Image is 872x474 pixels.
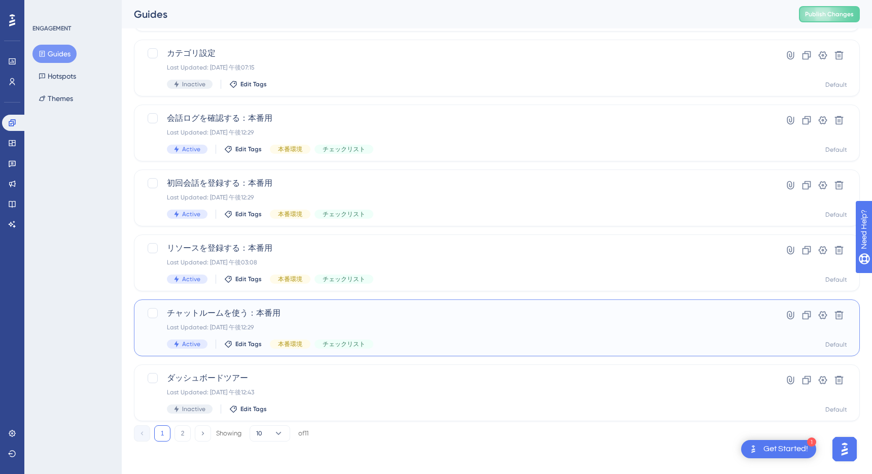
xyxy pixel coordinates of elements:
div: Showing [216,429,241,438]
div: 1 [807,437,816,447]
span: チェックリスト [323,145,365,153]
span: Publish Changes [805,10,854,18]
button: Edit Tags [229,405,267,413]
span: Inactive [182,405,205,413]
span: 会話ログを確認する：本番用 [167,112,746,124]
div: ENGAGEMENT [32,24,71,32]
button: Publish Changes [799,6,860,22]
div: Last Updated: [DATE] 午後12:29 [167,323,746,331]
span: 本番環境 [278,145,302,153]
div: Last Updated: [DATE] 午後03:08 [167,258,746,266]
span: 10 [256,429,262,437]
div: Last Updated: [DATE] 午後12:29 [167,193,746,201]
span: Inactive [182,80,205,88]
button: Guides [32,45,77,63]
button: Edit Tags [229,80,267,88]
span: Edit Tags [235,210,262,218]
span: ダッシュボードツアー [167,372,746,384]
span: Active [182,340,200,348]
button: Edit Tags [224,275,262,283]
span: チャットルームを使う：本番用 [167,307,746,319]
span: Edit Tags [235,145,262,153]
iframe: UserGuiding AI Assistant Launcher [829,434,860,464]
span: 本番環境 [278,340,302,348]
span: Need Help? [24,3,63,15]
button: Edit Tags [224,145,262,153]
button: 2 [175,425,191,442]
button: Hotspots [32,67,82,85]
div: Default [825,341,847,349]
button: Themes [32,89,79,108]
span: Edit Tags [240,80,267,88]
div: Last Updated: [DATE] 午後12:29 [167,128,746,137]
span: 初回会話を登録する：本番用 [167,177,746,189]
span: 本番環境 [278,275,302,283]
div: Last Updated: [DATE] 午後12:43 [167,388,746,396]
span: Edit Tags [240,405,267,413]
span: 本番環境 [278,210,302,218]
span: Edit Tags [235,340,262,348]
img: launcher-image-alternative-text [747,443,759,455]
span: チェックリスト [323,340,365,348]
span: チェックリスト [323,210,365,218]
div: Default [825,211,847,219]
div: Open Get Started! checklist, remaining modules: 1 [741,440,816,458]
div: Last Updated: [DATE] 午後07:15 [167,63,746,72]
div: Get Started! [763,444,808,455]
div: Guides [134,7,774,21]
div: Default [825,146,847,154]
button: 1 [154,425,170,442]
span: Active [182,275,200,283]
span: Active [182,145,200,153]
span: リソースを登録する：本番用 [167,242,746,254]
button: Edit Tags [224,210,262,218]
span: Active [182,210,200,218]
div: Default [825,81,847,89]
div: of 11 [298,429,308,438]
span: チェックリスト [323,275,365,283]
span: カテゴリ設定 [167,47,746,59]
div: Default [825,276,847,284]
button: 10 [250,425,290,442]
span: Edit Tags [235,275,262,283]
div: Default [825,405,847,414]
button: Edit Tags [224,340,262,348]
